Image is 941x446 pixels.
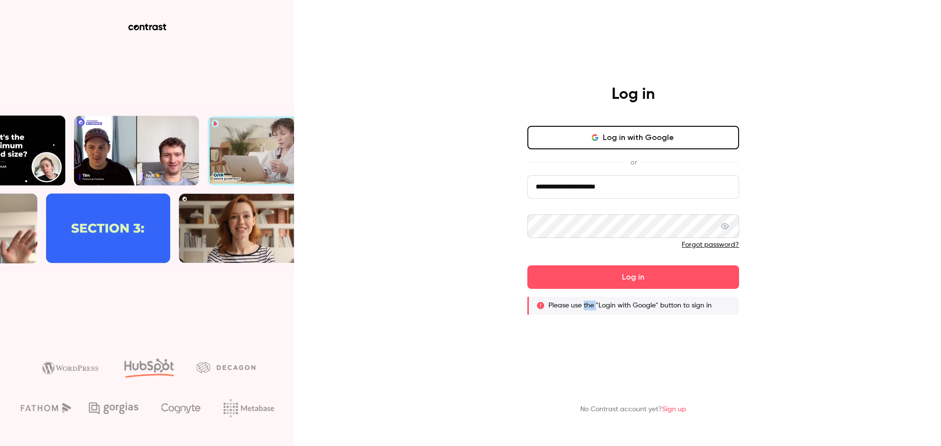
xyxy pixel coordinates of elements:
[548,301,712,310] p: Please use the "Login with Google" button to sign in
[197,362,255,373] img: decagon
[527,126,739,149] button: Log in with Google
[682,241,739,248] a: Forgot password?
[580,404,686,415] p: No Contrast account yet?
[527,265,739,289] button: Log in
[625,157,642,167] span: or
[662,406,686,413] a: Sign up
[612,85,655,104] h4: Log in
